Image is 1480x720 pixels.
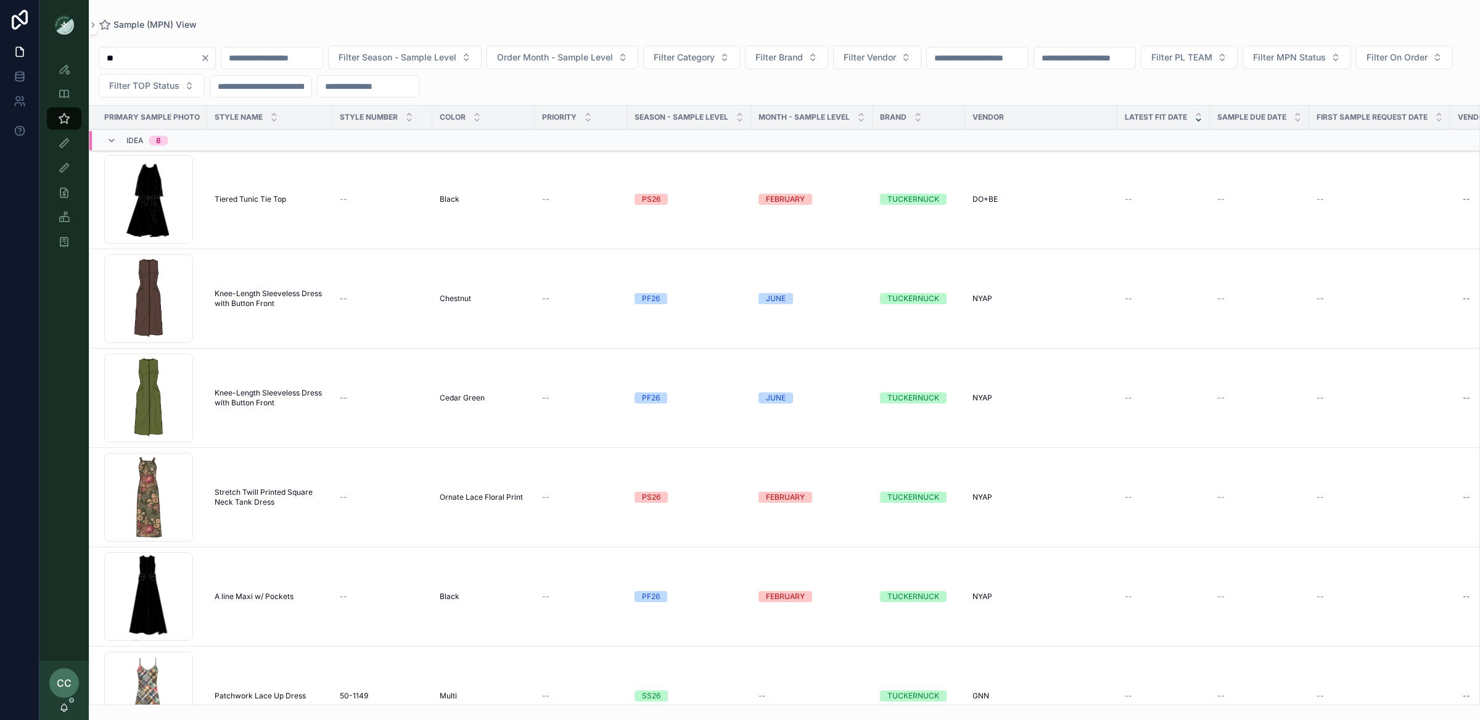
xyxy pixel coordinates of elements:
a: -- [1317,294,1443,304]
span: DO+BE [972,194,998,204]
div: TUCKERNUCK [887,194,939,205]
span: -- [340,194,347,204]
img: App logo [54,15,74,35]
span: -- [542,592,549,602]
a: TUCKERNUCK [880,392,958,403]
span: -- [542,194,549,204]
div: PS26 [642,194,660,205]
span: -- [542,492,549,502]
a: -- [340,194,425,204]
a: -- [1125,393,1202,403]
span: -- [1125,691,1132,701]
span: -- [1317,592,1324,602]
a: -- [1125,492,1202,502]
a: Chestnut [440,294,527,304]
a: -- [340,492,425,502]
span: Ornate Lace Floral Print [440,492,523,502]
span: CC [57,676,72,690]
a: Ornate Lace Floral Print [440,492,527,502]
a: -- [1217,294,1302,304]
button: Select Button [328,46,482,69]
span: -- [1217,592,1225,602]
a: Sample (MPN) View [99,19,197,31]
span: -- [1217,294,1225,304]
a: FEBRUARY [758,591,865,602]
button: Select Button [745,46,828,69]
a: FEBRUARY [758,194,865,205]
button: Select Button [487,46,638,69]
span: -- [1317,492,1324,502]
div: -- [1463,492,1470,502]
span: Style Number [340,112,398,122]
div: TUCKERNUCK [887,591,939,602]
span: -- [1125,592,1132,602]
a: -- [542,492,620,502]
a: GNN [972,691,1110,701]
a: -- [1317,492,1443,502]
a: Cedar Green [440,393,527,403]
a: NYAP [972,592,1110,602]
a: -- [542,592,620,602]
div: PF26 [642,293,660,304]
span: -- [340,592,347,602]
button: Select Button [643,46,740,69]
span: -- [542,393,549,403]
span: -- [1125,492,1132,502]
span: -- [1125,294,1132,304]
a: TUCKERNUCK [880,194,958,205]
span: -- [1125,393,1132,403]
div: JUNE [766,392,786,403]
div: PF26 [642,392,660,403]
div: FEBRUARY [766,591,805,602]
div: SS26 [642,690,660,701]
button: Select Button [833,46,921,69]
a: -- [542,393,620,403]
a: PF26 [635,591,744,602]
span: Black [440,592,459,602]
span: GNN [972,691,989,701]
div: 8 [156,136,161,146]
div: TUCKERNUCK [887,392,939,403]
span: NYAP [972,492,992,502]
div: TUCKERNUCK [887,690,939,701]
span: -- [1317,393,1324,403]
span: -- [1217,492,1225,502]
span: Filter Season - Sample Level [339,51,456,64]
span: -- [758,691,766,701]
span: Filter Category [654,51,715,64]
a: Stretch Twill Printed Square Neck Tank Dress [215,487,325,507]
span: -- [340,294,347,304]
a: -- [1317,393,1443,403]
a: -- [340,393,425,403]
span: -- [542,691,549,701]
div: scrollable content [39,49,89,269]
a: -- [1217,194,1302,204]
a: -- [1125,592,1202,602]
a: PF26 [635,293,744,304]
span: Filter TOP Status [109,80,179,92]
span: Vendor [972,112,1004,122]
span: Multi [440,691,457,701]
span: Filter Brand [755,51,803,64]
span: Brand [880,112,906,122]
span: PRIMARY SAMPLE PHOTO [104,112,200,122]
div: FEBRUARY [766,194,805,205]
div: -- [1463,294,1470,304]
a: NYAP [972,492,1110,502]
span: Filter PL TEAM [1151,51,1212,64]
button: Clear [200,53,215,63]
span: FIRST SAMPLE REQUEST DATE [1317,112,1428,122]
span: PRIORITY [542,112,577,122]
a: Tiered Tunic Tie Top [215,194,325,204]
a: PS26 [635,194,744,205]
span: -- [1217,691,1225,701]
a: -- [542,194,620,204]
a: FEBRUARY [758,492,865,503]
a: -- [542,691,620,701]
span: Latest Fit Date [1125,112,1187,122]
a: -- [758,691,865,701]
a: PF26 [635,392,744,403]
a: TUCKERNUCK [880,293,958,304]
span: Filter Vendor [844,51,896,64]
